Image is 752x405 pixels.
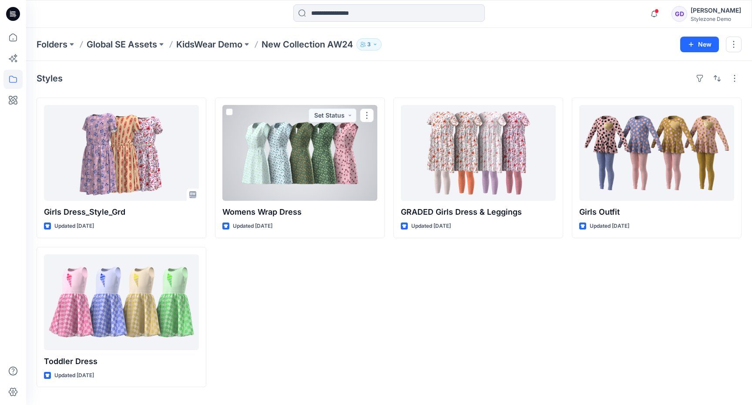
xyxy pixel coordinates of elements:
[233,222,272,231] p: Updated [DATE]
[54,371,94,380] p: Updated [DATE]
[44,355,199,368] p: Toddler Dress
[579,206,734,218] p: Girls Outfit
[411,222,451,231] p: Updated [DATE]
[691,5,741,16] div: [PERSON_NAME]
[356,38,382,51] button: 3
[671,6,687,22] div: GD
[262,38,353,51] p: New Collection AW24
[176,38,242,51] a: KidsWear Demo
[590,222,629,231] p: Updated [DATE]
[87,38,157,51] a: Global SE Assets
[691,16,741,22] div: Stylezone Demo
[44,105,199,201] a: Girls Dress_Style_Grd
[222,105,377,201] a: Womens Wrap Dress
[680,37,719,52] button: New
[367,40,371,49] p: 3
[401,105,556,201] a: GRADED Girls Dress & Leggings
[401,206,556,218] p: GRADED Girls Dress & Leggings
[54,222,94,231] p: Updated [DATE]
[44,206,199,218] p: Girls Dress_Style_Grd
[222,206,377,218] p: Womens Wrap Dress
[37,73,63,84] h4: Styles
[579,105,734,201] a: Girls Outfit
[44,254,199,350] a: Toddler Dress
[37,38,67,51] a: Folders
